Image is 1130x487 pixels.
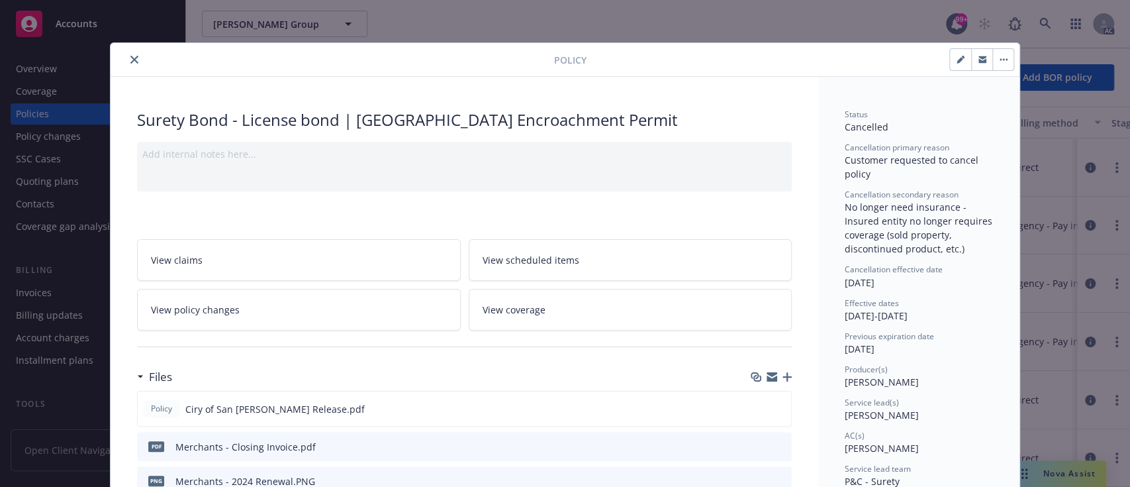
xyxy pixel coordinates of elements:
button: close [126,52,142,68]
span: Status [845,109,868,120]
span: [PERSON_NAME] [845,409,919,421]
span: PNG [148,476,164,486]
span: Policy [148,403,175,415]
span: View policy changes [151,303,240,317]
div: [DATE] - [DATE] [845,298,993,323]
span: View claims [151,253,203,267]
span: AC(s) [845,430,865,441]
span: pdf [148,441,164,451]
span: View coverage [483,303,545,317]
button: preview file [775,440,786,454]
span: [DATE] [845,343,874,355]
button: download file [753,440,764,454]
span: Producer(s) [845,364,888,375]
span: View scheduled items [483,253,579,267]
span: Service lead(s) [845,397,899,408]
div: Merchants - Closing Invoice.pdf [175,440,316,454]
span: Service lead team [845,463,911,474]
div: Surety Bond - License bond | [GEOGRAPHIC_DATA] Encroachment Permit [137,109,792,131]
a: View coverage [469,289,792,331]
span: Effective dates [845,298,899,309]
span: Cancellation primary reason [845,142,949,153]
span: [DATE] [845,276,874,289]
a: View policy changes [137,289,461,331]
span: Ciry of San [PERSON_NAME] Release.pdf [185,402,365,416]
button: download file [753,402,763,416]
span: Cancelled [845,121,888,133]
h3: Files [149,368,172,386]
span: Cancellation effective date [845,264,943,275]
span: Policy [554,53,587,67]
span: No longer need insurance - Insured entity no longer requires coverage (sold property, discontinue... [845,201,995,255]
span: [PERSON_NAME] [845,442,919,455]
a: View claims [137,239,461,281]
div: Add internal notes here... [142,147,786,161]
span: Customer requested to cancel policy [845,154,981,180]
a: View scheduled items [469,239,792,281]
span: Cancellation secondary reason [845,189,959,200]
span: [PERSON_NAME] [845,376,919,388]
span: Previous expiration date [845,331,934,342]
div: Files [137,368,172,386]
button: preview file [774,402,786,416]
